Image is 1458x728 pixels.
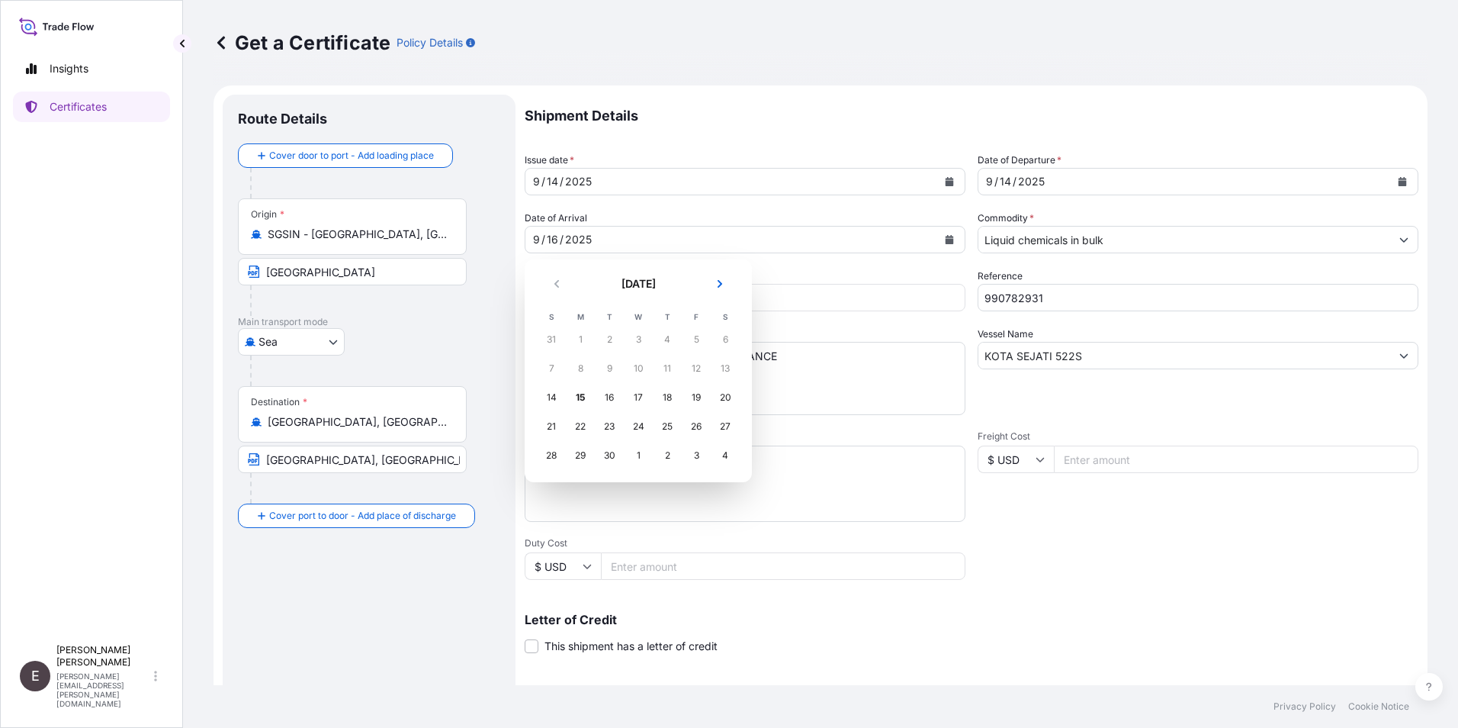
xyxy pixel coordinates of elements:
[31,668,40,684] span: E
[545,230,560,249] div: day,
[50,99,107,114] p: Certificates
[525,537,965,549] span: Duty Cost
[596,326,623,353] div: Tuesday, September 2, 2025
[566,308,595,325] th: M
[1016,172,1046,191] div: year,
[978,153,1061,168] span: Date of Departure
[567,413,594,440] div: Monday, September 22, 2025
[525,259,752,482] section: Calendar
[595,308,624,325] th: T
[654,355,681,382] div: Thursday, September 11, 2025
[624,308,653,325] th: W
[525,614,1418,626] p: Letter of Credit
[538,442,565,469] div: Sunday, September 28, 2025
[703,272,737,296] button: Next
[567,442,594,469] div: Monday, September 29, 2025
[1390,342,1418,369] button: Show suggestions
[537,308,566,325] th: S
[654,326,681,353] div: Thursday, September 4, 2025
[601,284,965,311] input: Enter amount
[625,384,652,411] div: Wednesday, September 17, 2025
[978,284,1418,311] input: Enter booking reference
[654,442,681,469] div: Thursday, October 2, 2025
[682,442,710,469] div: Friday, October 3, 2025
[268,227,448,242] input: Origin
[654,413,681,440] div: Thursday, September 25, 2025
[711,442,739,469] div: Saturday, October 4, 2025
[596,355,623,382] div: Tuesday, September 9, 2025
[238,328,345,356] button: Select transport
[711,355,739,382] div: Saturday, September 13, 2025
[682,326,710,353] div: Friday, September 5, 2025
[1273,701,1336,713] a: Privacy Policy
[531,230,541,249] div: month,
[537,272,740,470] div: September 2025
[251,208,284,221] div: Origin
[238,316,500,328] p: Main transport mode
[13,92,170,122] a: Certificates
[984,172,994,191] div: month,
[711,326,739,353] div: Saturday, September 6, 2025
[538,355,565,382] div: Sunday, September 7, 2025
[978,211,1034,226] label: Commodity
[238,446,467,473] input: Text to appear on certificate
[654,384,681,411] div: Thursday, September 18, 2025
[682,355,710,382] div: Friday, September 12, 2025
[525,153,574,168] span: Issue date
[50,61,88,76] p: Insights
[978,430,1418,443] span: Freight Cost
[994,172,998,191] div: /
[978,269,1023,284] label: Reference
[711,413,739,440] div: Saturday, September 27, 2025
[397,35,463,50] p: Policy Details
[682,413,710,440] div: Friday, September 26, 2025
[601,552,965,580] input: Enter amount
[214,31,390,55] p: Get a Certificate
[525,95,1418,137] p: Shipment Details
[625,326,652,353] div: Wednesday, September 3, 2025
[537,308,740,470] table: September 2025
[56,672,151,708] p: [PERSON_NAME][EMAIL_ADDRESS][PERSON_NAME][DOMAIN_NAME]
[937,227,962,252] button: Calendar
[682,308,711,325] th: F
[560,230,564,249] div: /
[978,342,1390,369] input: Type to search vessel name or IMO
[541,172,545,191] div: /
[259,334,278,350] span: Sea
[978,327,1033,342] label: Vessel Name
[567,384,594,411] div: Today, Monday, September 15, 2025
[1390,169,1415,194] button: Calendar
[13,53,170,84] a: Insights
[560,172,564,191] div: /
[937,169,962,194] button: Calendar
[711,384,739,411] div: Saturday, September 20, 2025
[1348,701,1409,713] a: Cookie Notice
[269,508,456,523] span: Cover port to door - Add place of discharge
[596,384,623,411] div: Tuesday, September 16, 2025 selected
[238,504,475,528] button: Cover port to door - Add place of discharge
[540,272,573,296] button: Previous
[711,308,740,325] th: S
[998,172,1013,191] div: day,
[268,414,448,430] input: Destination
[238,258,467,285] input: Text to appear on certificate
[238,110,327,128] p: Route Details
[251,396,307,408] div: Destination
[583,276,694,292] h2: [DATE]
[531,172,541,191] div: month,
[625,442,652,469] div: Wednesday, October 1, 2025
[238,143,453,168] button: Cover door to port - Add loading place
[1390,226,1418,253] button: Show suggestions
[538,413,565,440] div: Sunday, September 21, 2025
[625,355,652,382] div: Wednesday, September 10, 2025
[978,226,1390,253] input: Type to search commodity
[541,230,545,249] div: /
[564,230,593,249] div: year,
[596,442,623,469] div: Tuesday, September 30, 2025
[1054,446,1418,473] input: Enter amount
[545,172,560,191] div: day,
[269,148,434,163] span: Cover door to port - Add loading place
[525,211,587,226] span: Date of Arrival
